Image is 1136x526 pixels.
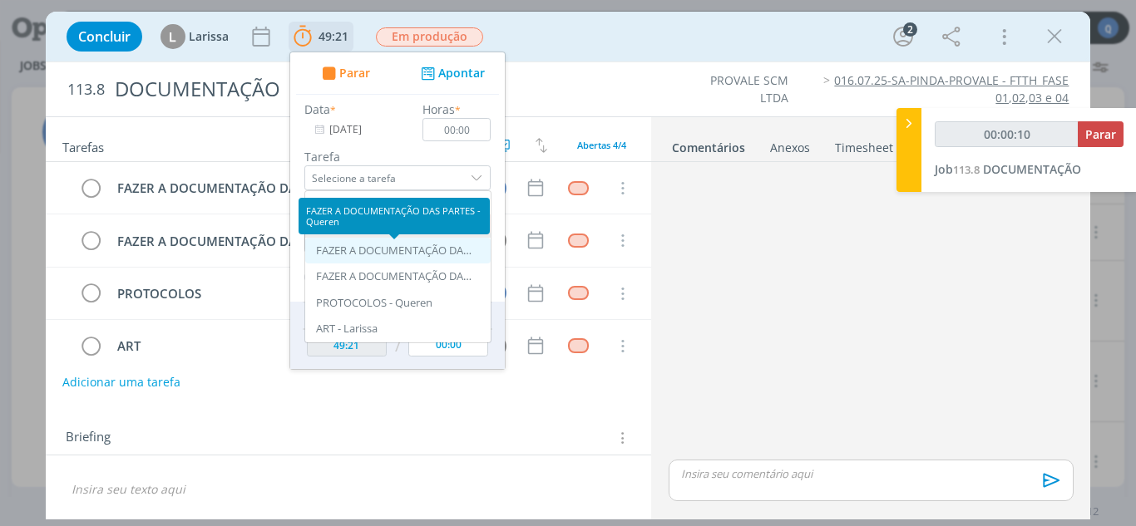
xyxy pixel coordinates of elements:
[983,161,1081,177] span: DOCUMENTAÇÃO
[577,139,626,151] span: Abertas 4/4
[66,427,111,449] span: Briefing
[108,69,645,110] div: DOCUMENTAÇÃO
[338,67,369,79] span: Parar
[319,28,348,44] span: 49:21
[316,244,474,258] div: FAZER A DOCUMENTAÇÃO DAS PARTES - Queren
[289,52,506,370] ul: 49:21
[299,198,490,234] div: FAZER A DOCUMENTAÇÃO DAS PARTES - Queren
[304,101,330,118] label: Data
[78,30,131,43] span: Concluir
[404,302,492,328] th: Estimado
[46,12,1091,519] div: dialog
[305,191,491,214] input: Buscar tarefa
[67,81,105,99] span: 113.8
[834,72,1069,105] a: 016.07.25-SA-PINDA-PROVALE - FTTH_FASE 01,02,03 e 04
[111,336,471,356] div: ART
[710,72,788,105] a: PROVALE SCM LTDA
[67,22,142,52] button: Concluir
[903,22,917,37] div: 2
[161,24,229,49] button: LLarissa
[304,118,408,141] input: Data
[536,138,547,153] img: arrow-down-up.svg
[303,302,391,328] th: Realizado
[375,27,484,47] button: Em produção
[770,140,810,156] div: Anexos
[316,322,378,336] div: ART - Larissa
[161,24,185,49] div: L
[316,270,474,283] div: FAZER A DOCUMENTAÇÃO DAS PARTES - [PERSON_NAME]
[935,161,1081,177] a: Job113.8DOCUMENTAÇÃO
[376,27,483,47] span: Em produção
[111,231,471,252] div: FAZER A DOCUMENTAÇÃO DAS PARTES
[890,23,916,50] button: 2
[1085,126,1116,142] span: Parar
[189,31,229,42] span: Larissa
[111,178,471,199] div: FAZER A DOCUMENTAÇÃO DAS PARTES
[422,101,455,118] label: Horas
[417,65,486,82] button: Apontar
[317,65,370,82] button: Parar
[834,132,894,156] a: Timesheet
[289,23,353,50] button: 49:21
[316,297,432,310] div: PROTOCOLOS - Queren
[62,367,181,397] button: Adicionar uma tarefa
[1078,121,1124,147] button: Parar
[62,135,104,155] span: Tarefas
[953,162,980,177] span: 113.8
[111,283,471,304] div: PROTOCOLOS
[304,148,491,165] label: Tarefa
[390,329,404,363] td: /
[305,214,491,238] div: Abertas
[671,132,746,156] a: Comentários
